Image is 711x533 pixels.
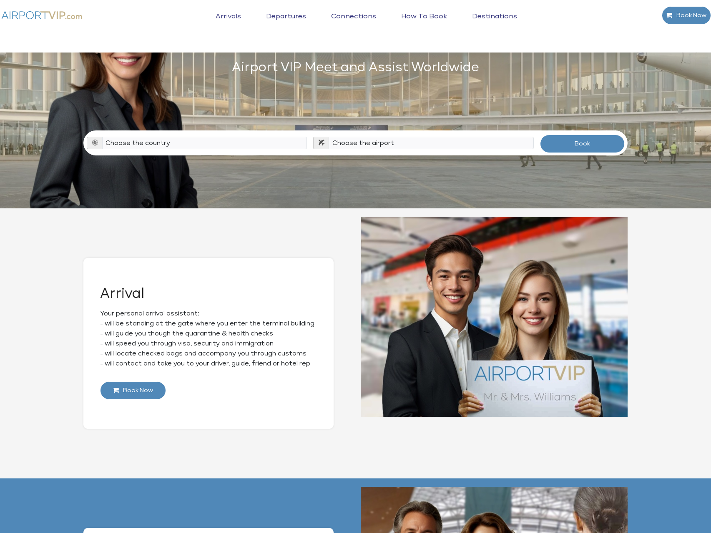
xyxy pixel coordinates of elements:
a: Book Now [100,381,166,400]
a: Connections [329,13,378,33]
h2: Arrival [100,287,317,300]
a: Destinations [470,13,519,33]
a: Departures [264,13,308,33]
a: How to book [399,13,449,33]
a: Arrivals [214,13,243,33]
p: Your personal arrival assistant: - will be standing at the gate where you enter the terminal buil... [100,309,317,339]
span: Book Now [672,7,706,24]
h2: Airport VIP Meet and Assist Worldwide [83,58,628,77]
span: Book Now [119,382,153,399]
button: Book [540,135,625,153]
a: Book Now [662,6,711,25]
p: - will speed you through visa, security and immigration - will locate checked bags and accompany ... [100,339,317,369]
